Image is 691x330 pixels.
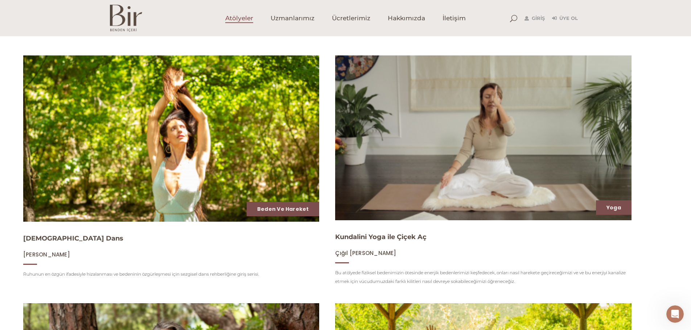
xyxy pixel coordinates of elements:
p: Ruhunun en özgün ifadesiyle hizalanması ve bedeninin özgürleşmesi için sezgisel dans rehberliğine... [23,270,319,279]
a: Giriş [525,14,545,23]
a: Yoga [606,204,621,211]
span: [PERSON_NAME] [23,251,70,258]
span: Atölyeler [225,14,253,22]
span: Hakkımızda [388,14,425,22]
span: İletişim [443,14,466,22]
iframe: Intercom live chat [666,305,684,323]
a: [PERSON_NAME] [23,251,70,258]
a: [DEMOGRAPHIC_DATA] Dans [23,234,123,242]
span: Ücretlerimiz [332,14,370,22]
p: Bu atölyede fiziksel bedenimizin ötesinde enerjik bedenlerimizi keşfedecek, onları nasıl harekete... [335,268,631,286]
a: Kundalini Yoga ile Çiçek Aç [335,233,427,241]
a: Üye Ol [552,14,578,23]
span: Uzmanlarımız [271,14,314,22]
a: Beden ve Hareket [257,205,309,213]
a: Çığıl [PERSON_NAME] [335,250,396,256]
